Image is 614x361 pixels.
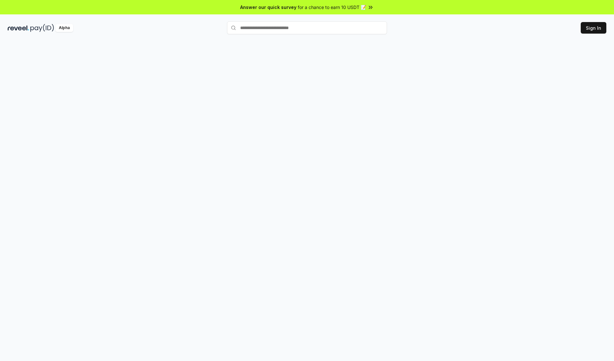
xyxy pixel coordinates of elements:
img: pay_id [30,24,54,32]
div: Alpha [55,24,73,32]
span: Answer our quick survey [240,4,296,11]
img: reveel_dark [8,24,29,32]
button: Sign In [581,22,606,34]
span: for a chance to earn 10 USDT 📝 [298,4,366,11]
